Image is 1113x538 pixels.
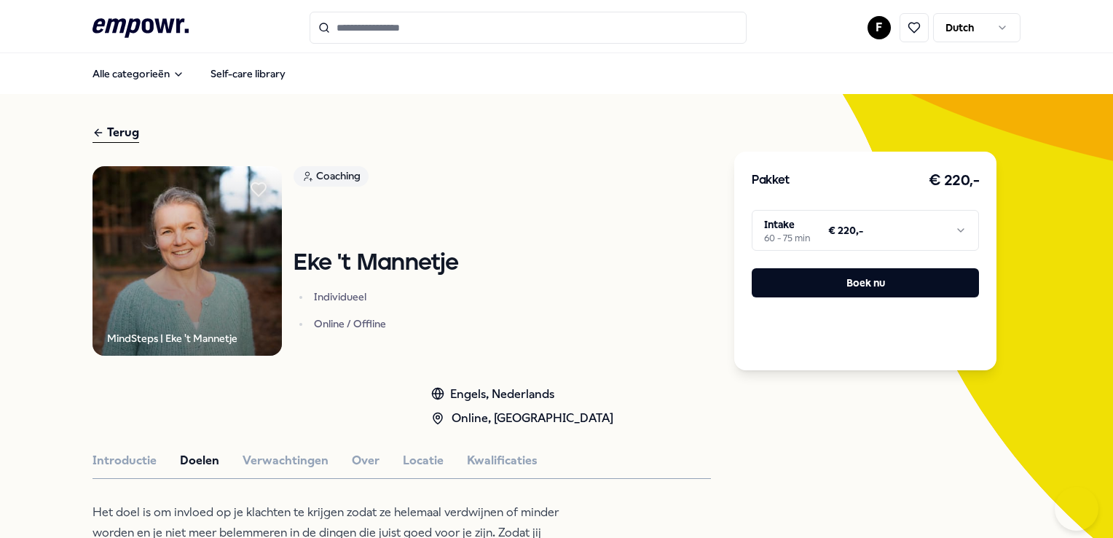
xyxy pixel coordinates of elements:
[310,12,747,44] input: Search for products, categories or subcategories
[93,166,282,356] img: Product Image
[467,451,538,470] button: Kwalificaties
[294,166,369,187] div: Coaching
[403,451,444,470] button: Locatie
[294,166,458,192] a: Coaching
[199,59,297,88] a: Self-care library
[868,16,891,39] button: F
[929,169,980,192] h3: € 220,-
[294,251,458,276] h1: Eke 't Mannetje
[180,451,219,470] button: Doelen
[93,451,157,470] button: Introductie
[314,289,458,304] p: Individueel
[431,385,613,404] div: Engels, Nederlands
[752,268,979,297] button: Boek nu
[107,330,237,346] div: MindSteps | Eke 't Mannetje
[81,59,297,88] nav: Main
[752,171,790,190] h3: Pakket
[243,451,329,470] button: Verwachtingen
[352,451,379,470] button: Over
[314,316,458,331] p: Online / Offline
[93,123,139,143] div: Terug
[431,409,613,428] div: Online, [GEOGRAPHIC_DATA]
[81,59,196,88] button: Alle categorieën
[1055,487,1098,531] iframe: Help Scout Beacon - Open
